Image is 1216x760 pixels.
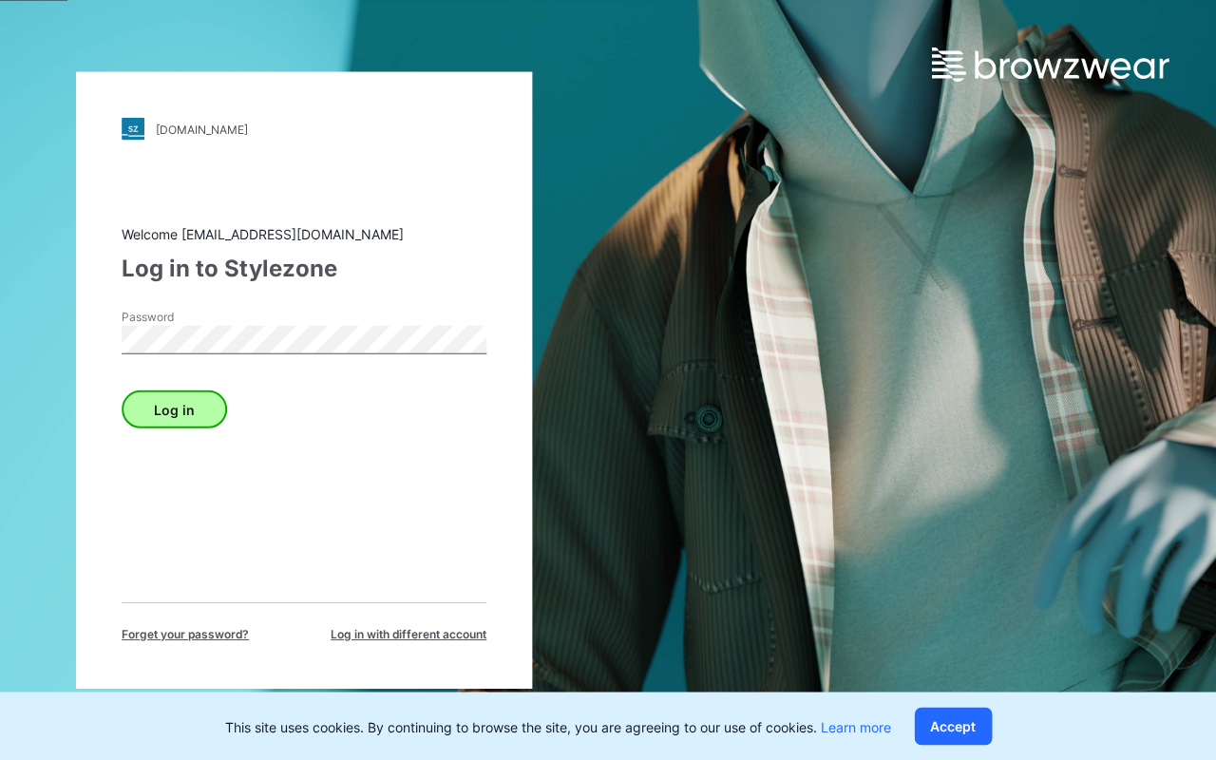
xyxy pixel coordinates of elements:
[122,252,486,286] div: Log in to Stylezone
[122,309,255,326] label: Password
[156,122,248,136] div: [DOMAIN_NAME]
[122,118,486,141] a: [DOMAIN_NAME]
[122,390,227,428] button: Log in
[931,47,1168,82] img: browzwear-logo.e42bd6dac1945053ebaf764b6aa21510.svg
[225,716,891,736] p: This site uses cookies. By continuing to browse the site, you are agreeing to our use of cookies.
[821,718,891,734] a: Learn more
[122,224,486,244] div: Welcome [EMAIL_ADDRESS][DOMAIN_NAME]
[122,626,249,643] span: Forget your password?
[331,626,486,643] span: Log in with different account
[122,118,144,141] img: stylezone-logo.562084cfcfab977791bfbf7441f1a819.svg
[914,707,992,745] button: Accept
